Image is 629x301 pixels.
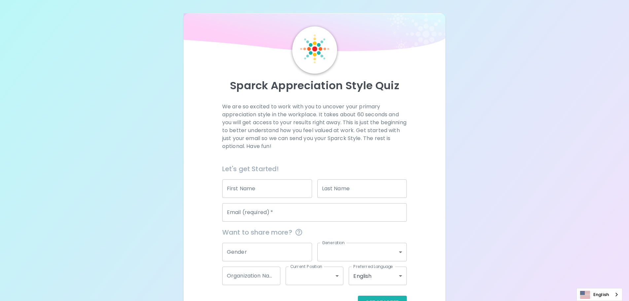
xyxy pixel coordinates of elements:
[322,240,345,245] label: Generation
[290,264,322,269] label: Current Position
[184,13,446,55] img: wave
[577,288,622,301] div: Language
[222,103,407,150] p: We are so excited to work with you to uncover your primary appreciation style in the workplace. I...
[353,264,393,269] label: Preferred Language
[295,228,303,236] svg: This information is completely confidential and only used for aggregated appreciation studies at ...
[192,79,438,92] p: Sparck Appreciation Style Quiz
[300,34,329,63] img: Sparck Logo
[577,288,622,301] a: English
[222,227,407,238] span: Want to share more?
[577,288,622,301] aside: Language selected: English
[349,267,407,285] div: English
[222,164,407,174] h6: Let's get Started!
